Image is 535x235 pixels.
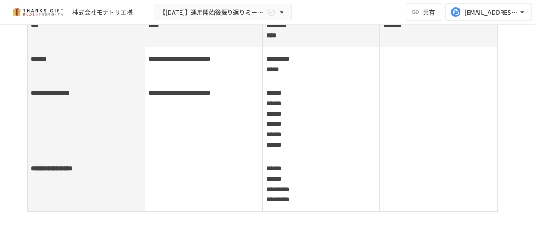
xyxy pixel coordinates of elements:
[464,7,518,18] div: [EMAIL_ADDRESS][DOMAIN_NAME]
[445,3,532,21] button: [EMAIL_ADDRESS][DOMAIN_NAME]
[159,7,265,18] span: 【[DATE]】運用開始後振り返りミーティング
[406,3,442,21] button: 共有
[10,5,65,19] img: mMP1OxWUAhQbsRWCurg7vIHe5HqDpP7qZo7fRoNLXQh
[423,7,435,17] span: 共有
[154,4,292,21] button: 【[DATE]】運用開始後振り返りミーティング
[72,8,133,17] div: 株式会社モナトリエ様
